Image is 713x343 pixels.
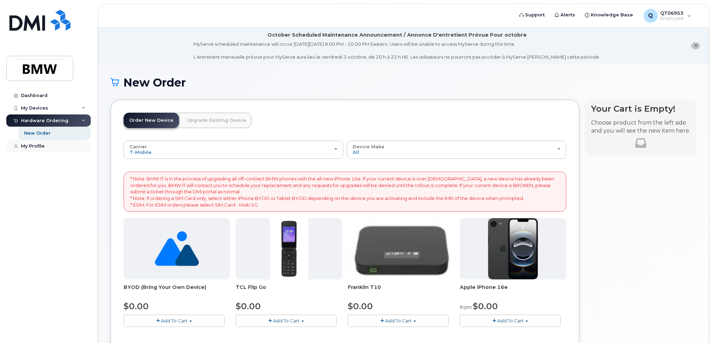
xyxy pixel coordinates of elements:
[267,31,527,39] div: October Scheduled Maintenance Announcement / Annonce D'entretient Prévue Pour octobre
[181,113,252,128] a: Upgrade Existing Device
[691,42,700,50] button: close notification
[273,318,300,323] span: Add To Cart
[111,76,697,89] h1: New Order
[124,315,225,327] button: Add To Cart
[348,284,454,298] div: Franklin T10
[347,141,566,159] button: Device Make All
[124,284,230,298] div: BYOD (Bring Your Own Device)
[591,104,690,113] h4: Your Cart is Empty!
[385,318,412,323] span: Add To Cart
[130,149,152,155] span: T-Mobile
[236,284,342,298] div: TCL Flip Go
[155,218,199,279] img: no_image_found-2caef05468ed5679b831cfe6fc140e25e0c280774317ffc20a367ab7fd17291e.png
[353,149,359,155] span: All
[130,176,560,208] p: * Note: BMW IT is in the process of upgrading all off-contract BMW phones with the all-new iPhone...
[353,144,384,149] span: Device Make
[270,218,308,279] img: TCL_FLIP_MODE.jpg
[473,301,498,311] span: $0.00
[236,301,261,311] span: $0.00
[348,218,454,279] img: t10.jpg
[683,313,708,338] iframe: Messenger Launcher
[348,315,449,327] button: Add To Cart
[161,318,188,323] span: Add To Cart
[460,284,566,298] div: Apple iPhone 16e
[124,301,149,311] span: $0.00
[124,113,179,128] a: Order New Device
[124,141,343,159] button: Carrier T-Mobile
[194,41,601,60] div: MyServe scheduled maintenance will occur [DATE][DATE] 8:00 PM - 10:00 PM Eastern. Users will be u...
[497,318,524,323] span: Add To Cart
[130,144,147,149] span: Carrier
[348,301,373,311] span: $0.00
[591,119,690,135] p: Choose product from the left side and you will see the new item here.
[460,315,561,327] button: Add To Cart
[460,304,472,311] small: from
[236,315,337,327] button: Add To Cart
[488,218,538,279] img: iphone16e.png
